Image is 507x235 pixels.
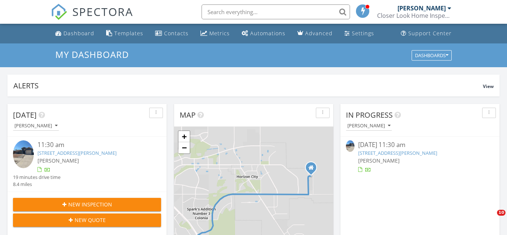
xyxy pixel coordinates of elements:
span: New Inspection [68,200,112,208]
a: Templates [103,27,146,40]
iframe: Intercom live chat [482,210,500,228]
button: [PERSON_NAME] [346,121,392,131]
a: Advanced [294,27,336,40]
a: [STREET_ADDRESS][PERSON_NAME] [358,150,437,156]
a: Settings [341,27,377,40]
div: [PERSON_NAME] [14,123,58,128]
div: Dashboard [63,30,94,37]
a: Zoom out [179,142,190,153]
div: Contacts [164,30,189,37]
button: Dashboards [412,50,452,61]
div: Metrics [209,30,230,37]
span: My Dashboard [55,48,129,61]
a: Dashboard [52,27,97,40]
a: Zoom in [179,131,190,142]
img: 9368089%2Fcover_photos%2F0AFl4ZRwcCEtGi3D6T58%2Fsmall.jpg [346,140,354,152]
div: Templates [114,30,143,37]
span: SPECTORA [72,4,133,19]
span: New Quote [75,216,106,224]
div: 19 minutes drive time [13,174,60,181]
div: Support Center [408,30,452,37]
span: Map [180,110,196,120]
span: 10 [497,210,506,216]
img: 9368089%2Fcover_photos%2F0AFl4ZRwcCEtGi3D6T58%2Fsmall.jpg [13,140,34,168]
div: 14736 Far View Court, Horizon City TX 79928 [311,167,315,172]
a: [STREET_ADDRESS][PERSON_NAME] [37,150,117,156]
button: New Quote [13,213,161,227]
img: The Best Home Inspection Software - Spectora [51,4,67,20]
div: [PERSON_NAME] [398,4,446,12]
a: SPECTORA [51,10,133,26]
a: Metrics [197,27,233,40]
div: Automations [250,30,285,37]
div: Advanced [305,30,333,37]
input: Search everything... [202,4,350,19]
div: Alerts [13,81,483,91]
span: [PERSON_NAME] [358,157,400,164]
span: View [483,83,494,89]
div: [DATE] 11:30 am [358,140,482,150]
div: Closer Look Home Inspections, LLC [377,12,451,19]
a: Automations (Basic) [239,27,288,40]
a: [DATE] 11:30 am [STREET_ADDRESS][PERSON_NAME] [PERSON_NAME] [346,140,494,173]
div: Settings [352,30,374,37]
a: Contacts [152,27,192,40]
a: 11:30 am [STREET_ADDRESS][PERSON_NAME] [PERSON_NAME] 19 minutes drive time 8.4 miles [13,140,161,188]
button: New Inspection [13,198,161,211]
a: Support Center [398,27,455,40]
button: [PERSON_NAME] [13,121,59,131]
span: In Progress [346,110,393,120]
div: 8.4 miles [13,181,60,188]
div: Dashboards [415,53,448,58]
span: [DATE] [13,110,37,120]
span: [PERSON_NAME] [37,157,79,164]
div: [PERSON_NAME] [347,123,390,128]
div: 11:30 am [37,140,148,150]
